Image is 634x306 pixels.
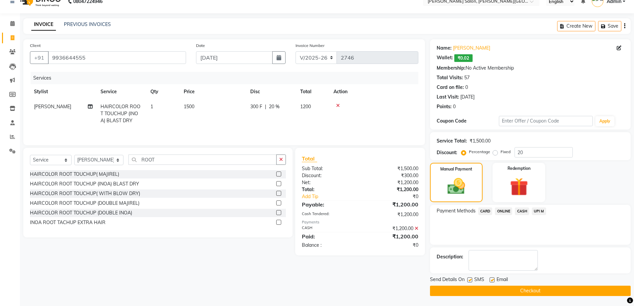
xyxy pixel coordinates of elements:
label: Invoice Number [296,43,324,49]
input: Search by Name/Mobile/Email/Code [48,51,186,64]
input: Search or Scan [128,154,277,165]
button: Checkout [430,286,631,296]
span: CASH [515,207,529,215]
button: Create New [557,21,595,31]
div: 57 [464,74,470,81]
div: HAIRCOLOR ROOT TOUCHUP (DOUBLE MAJIREL) [30,200,139,207]
label: Fixed [501,149,511,155]
div: ₹1,200.00 [360,179,423,186]
span: 20 % [269,103,280,110]
span: [PERSON_NAME] [34,104,71,110]
div: ₹1,500.00 [470,138,491,145]
div: ₹1,200.00 [360,225,423,232]
div: Name: [437,45,452,52]
div: Description: [437,253,463,260]
div: 0 [465,84,468,91]
span: CARD [478,207,493,215]
span: 300 F [250,103,262,110]
th: Disc [246,84,296,99]
div: HAIRCOLOR ROOT TOUCHUP( WITH BLOW DRY) [30,190,140,197]
th: Stylist [30,84,97,99]
div: [DATE] [460,94,475,101]
img: _gift.svg [504,175,534,198]
div: ₹0 [360,242,423,249]
div: HAIRCOLOR ROOT TOUCHUP( MAJIREL) [30,171,119,178]
span: 1200 [300,104,311,110]
button: Save [598,21,621,31]
span: Total [302,155,317,162]
span: 1500 [184,104,194,110]
div: Last Visit: [437,94,459,101]
div: Wallet: [437,54,453,62]
div: Points: [437,103,452,110]
div: ₹1,200.00 [360,211,423,218]
div: Total Visits: [437,74,463,81]
div: ₹1,200.00 [360,200,423,208]
div: HAIRCOLOR ROOT TOUCHUP (INOA) BLAST DRY [30,180,139,187]
div: ₹1,200.00 [360,186,423,193]
div: ₹1,500.00 [360,165,423,172]
div: Coupon Code [437,118,499,125]
span: HAIRCOLOR ROOT TOUCHUP (INOA) BLAST DRY [101,104,140,124]
div: Card on file: [437,84,464,91]
input: Enter Offer / Coupon Code [499,116,593,126]
img: _cash.svg [442,176,471,196]
span: SMS [474,276,484,284]
div: 0 [453,103,456,110]
th: Qty [146,84,180,99]
span: Send Details On [430,276,465,284]
th: Action [329,84,418,99]
label: Percentage [469,149,490,155]
div: Discount: [297,172,360,179]
span: | [265,103,266,110]
div: Net: [297,179,360,186]
div: INOA ROOT TACHUP EXTRA HAIR [30,219,106,226]
div: Payable: [297,200,360,208]
div: Membership: [437,65,466,72]
a: PREVIOUS INVOICES [64,21,111,27]
button: +91 [30,51,49,64]
span: Email [497,276,508,284]
div: ₹1,200.00 [360,232,423,240]
div: CASH [297,225,360,232]
div: Balance : [297,242,360,249]
span: ₹0.02 [454,54,473,62]
div: ₹0 [371,193,423,200]
a: Add Tip [297,193,370,200]
div: Payments [302,219,418,225]
span: ONLINE [495,207,512,215]
div: HAIRCOLOR ROOT TOUCHUP (DOUBLE INOA) [30,209,132,216]
span: UPI M [532,207,546,215]
div: Paid: [297,232,360,240]
th: Price [180,84,246,99]
div: Cash Tendered: [297,211,360,218]
th: Service [97,84,146,99]
div: Total: [297,186,360,193]
label: Manual Payment [440,166,472,172]
div: Sub Total: [297,165,360,172]
span: 1 [150,104,153,110]
div: Discount: [437,149,457,156]
span: Payment Methods [437,207,476,214]
a: INVOICE [31,19,56,31]
th: Total [296,84,329,99]
label: Redemption [508,165,530,171]
label: Client [30,43,41,49]
button: Apply [595,116,614,126]
div: No Active Membership [437,65,624,72]
div: ₹300.00 [360,172,423,179]
label: Date [196,43,205,49]
div: Services [31,72,423,84]
a: [PERSON_NAME] [453,45,490,52]
div: Service Total: [437,138,467,145]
